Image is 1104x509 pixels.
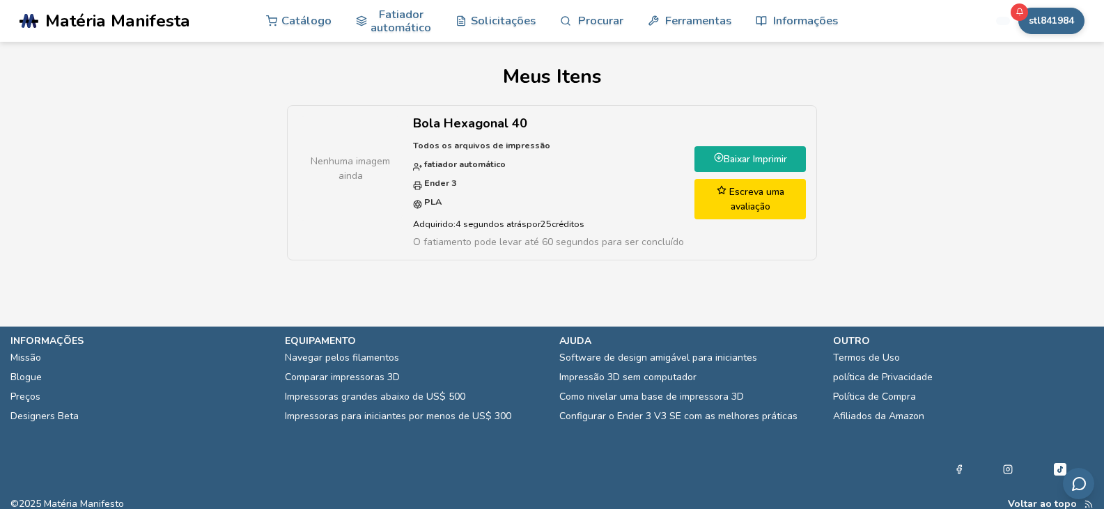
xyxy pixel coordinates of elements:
font: Política de Compra [833,390,916,403]
a: Comparar impressoras 3D [285,368,400,387]
font: política de Privacidade [833,370,933,384]
a: Como nivelar uma base de impressora 3D [559,387,744,407]
font: O fatiamento pode levar até 60 segundos para ser concluído [413,235,684,249]
font: Preços [10,390,40,403]
font: Missão [10,351,41,364]
font: Nenhuma imagem ainda [311,155,390,182]
font: Todos os arquivos de impressão [413,139,550,151]
font: Impressão 3D sem computador [559,370,697,384]
font: Matéria Manifesta [45,9,190,33]
font: fatiador automático [424,158,506,170]
font: Baixar Imprimir [724,152,787,166]
font: stl841984 [1029,14,1074,27]
a: Termos de Uso [833,348,900,368]
font: Configurar o Ender 3 V3 SE com as melhores práticas [559,409,798,423]
font: Solicitações [471,13,536,29]
a: Missão [10,348,41,368]
button: stl841984 [1018,8,1084,34]
a: política de Privacidade [833,368,933,387]
font: ajuda [559,334,591,347]
font: informações [10,334,84,347]
font: por [527,218,541,230]
a: Navegar pelos filamentos [285,348,399,368]
a: Facebook [954,461,964,478]
font: Adquirido: [413,218,456,230]
font: PLA [424,196,442,207]
font: Como nivelar uma base de impressora 3D [559,390,744,403]
font: Ender 3 [424,177,457,189]
font: Navegar pelos filamentos [285,351,399,364]
font: Meus Itens [503,63,602,90]
font: equipamento [285,334,356,347]
font: Designers Beta [10,409,79,423]
font: Software de design amigável para iniciantes [559,351,757,364]
font: Ferramentas [665,13,731,29]
a: Preços [10,387,40,407]
font: créditos [552,218,584,230]
font: Comparar impressoras 3D [285,370,400,384]
a: Impressoras para iniciantes por menos de US$ 300 [285,407,511,426]
font: Escreva uma avaliação [729,185,784,213]
a: Escreva uma avaliação [694,179,806,219]
font: outro [833,334,870,347]
font: Termos de Uso [833,351,900,364]
font: Afiliados da Amazon [833,409,924,423]
a: Software de design amigável para iniciantes [559,348,757,368]
a: Impressão 3D sem computador [559,368,697,387]
font: Informações [773,13,838,29]
font: Impressoras grandes abaixo de US$ 500 [285,390,465,403]
font: Procurar [578,13,623,29]
a: Impressoras grandes abaixo de US$ 500 [285,387,465,407]
font: Bola Hexagonal 40 [413,115,527,132]
font: Fatiador automático [371,6,431,36]
font: Blogue [10,370,42,384]
a: TikTok [1052,461,1068,478]
font: 25 [541,218,552,230]
a: Instagram [1003,461,1013,478]
button: Enviar feedback por e-mail [1063,468,1094,499]
font: Catálogo [281,13,332,29]
a: Blogue [10,368,42,387]
a: Configurar o Ender 3 V3 SE com as melhores práticas [559,407,798,426]
font: Impressoras para iniciantes por menos de US$ 300 [285,409,511,423]
a: Política de Compra [833,387,916,407]
a: Designers Beta [10,407,79,426]
a: Afiliados da Amazon [833,407,924,426]
a: Baixar Imprimir [694,146,806,172]
font: 4 segundos atrás [456,218,527,230]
